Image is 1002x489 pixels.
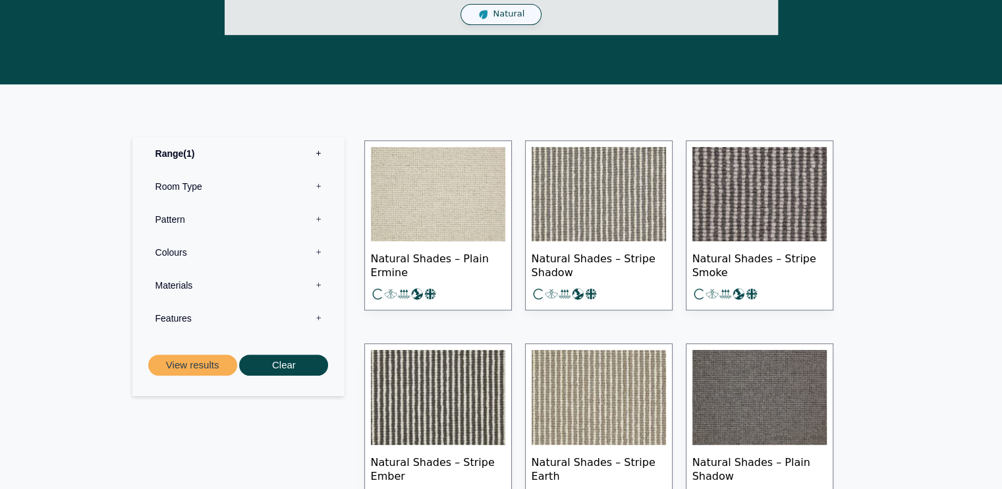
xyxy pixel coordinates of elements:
label: Pattern [142,203,335,236]
img: dark and light grey stripe [692,147,827,242]
span: 1 [183,148,194,159]
label: Colours [142,236,335,269]
label: Materials [142,269,335,302]
span: Natural [493,9,524,20]
button: Clear [239,355,328,376]
label: Range [142,137,335,170]
img: mid grey & cream stripe [532,147,666,242]
label: Features [142,302,335,335]
img: Plain soft cream [371,147,505,242]
span: Natural Shades – Stripe Smoke [692,241,827,287]
label: Room Type [142,170,335,203]
span: Natural Shades – Stripe Shadow [532,241,666,287]
a: Natural Shades – Stripe Shadow [525,140,673,311]
img: Soft beige & cream stripe [532,350,666,445]
button: View results [148,355,237,376]
a: Natural Shades – Plain Ermine [364,140,512,311]
a: Natural Shades – Stripe Smoke [686,140,833,311]
img: Plain Shadow Dark Grey [692,350,827,445]
span: Natural Shades – Plain Ermine [371,241,505,287]
img: Cream & Grey Stripe [371,350,505,445]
